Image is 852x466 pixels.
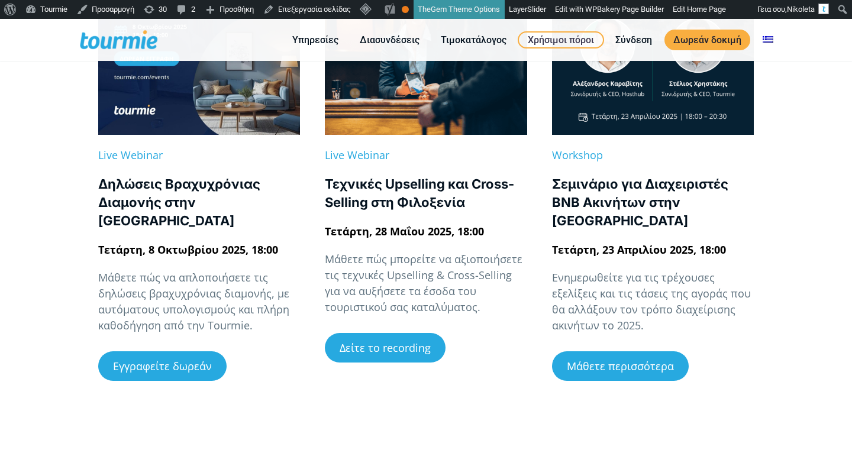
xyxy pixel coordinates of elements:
a: Τιμοκατάλογος [432,33,515,47]
a: Χρήσιμοι πόροι [518,31,604,48]
p: Μάθετε πώς να απλοποιήσετε τις δηλώσεις βραχυχρόνιας διαμονής, με αυτόματους υπολογισμούς και πλή... [98,270,300,334]
span: Live Webinar [325,148,389,162]
div: Δηλώσεις Βραχυχρόνιας Διαμονής στην [GEOGRAPHIC_DATA] [98,175,300,230]
a: Διασυνδέσεις [351,33,428,47]
a: Δωρεάν δοκιμή [664,30,750,50]
span: Τετάρτη, 28 Μαΐου 2025, 18:00 [325,224,484,238]
span: Live Webinar [98,148,163,162]
p: Μάθετε πώς μπορείτε να αξιοποιήσετε τις τεχνικές Upselling & Cross-Selling για να αυξήσετε τα έσο... [325,251,527,315]
a: Εγγραφείτε δωρεάν [98,351,227,381]
span: Δείτε το recording [340,342,431,353]
a: Σύνδεση [606,33,661,47]
a: Υπηρεσίες [283,33,347,47]
div: Τεχνικές Upselling και Cross-Selling στη Φιλοξενία [325,175,527,212]
span: Nikoleta [787,5,815,14]
a: Δείτε το recording [325,333,446,363]
span: Εγγραφείτε δωρεάν [113,361,212,371]
div: OK [402,6,409,13]
span: Τετάρτη, 23 Απριλίου 2025, 18:00 [552,242,726,257]
span: Workshop [552,148,603,162]
span: Τετάρτη, 8 Οκτωβρίου 2025, 18:00 [98,242,278,257]
span: Μάθετε περισσότερα [567,361,674,371]
p: Ενημερωθείτε για τις τρέχουσες εξελίξεις και τις τάσεις της αγοράς που θα αλλάξουν τον τρόπο διαχ... [552,270,754,334]
a: Μάθετε περισσότερα [552,351,689,381]
div: Σεμινάριο για Διαχειριστές ΒΝΒ Ακινήτων στην [GEOGRAPHIC_DATA] [552,175,754,230]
